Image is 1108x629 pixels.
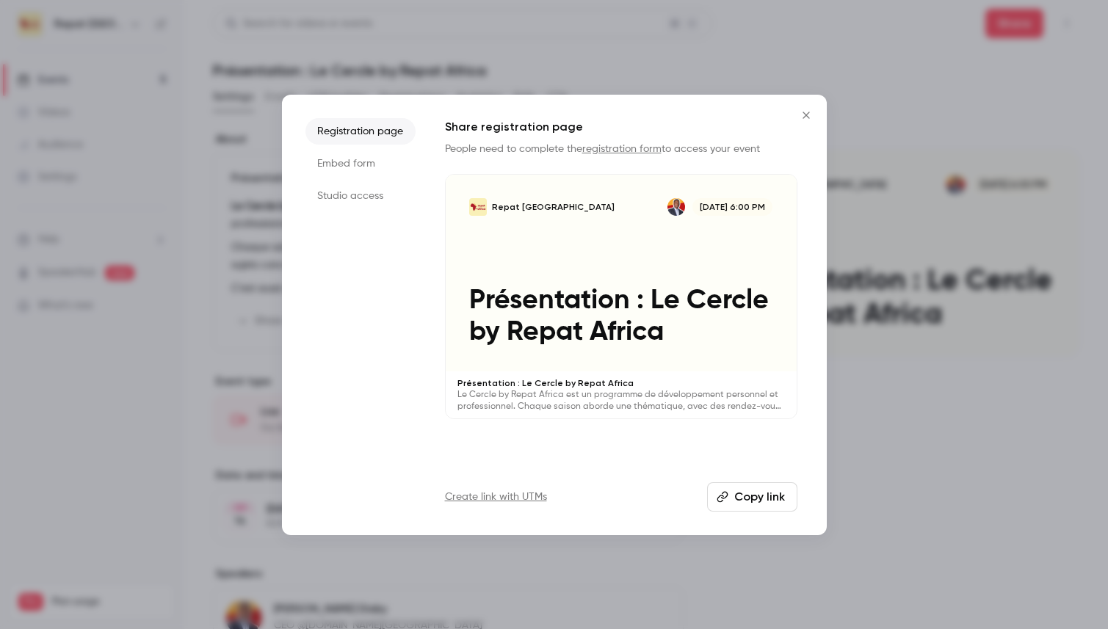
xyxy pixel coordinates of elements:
[469,285,773,349] p: Présentation : Le Cercle by Repat Africa
[445,174,797,420] a: Présentation : Le Cercle by Repat AfricaRepat [GEOGRAPHIC_DATA]Kara Diaby[DATE] 6:00 PMPrésentati...
[305,183,416,209] li: Studio access
[457,389,785,412] p: Le Cercle by Repat Africa est un programme de développement personnel et professionnel. Chaque sa...
[305,150,416,177] li: Embed form
[492,201,615,213] p: Repat [GEOGRAPHIC_DATA]
[692,198,773,216] span: [DATE] 6:00 PM
[445,118,797,136] h1: Share registration page
[445,490,547,504] a: Create link with UTMs
[445,142,797,156] p: People need to complete the to access your event
[582,144,662,154] a: registration form
[457,377,785,389] p: Présentation : Le Cercle by Repat Africa
[305,118,416,145] li: Registration page
[792,101,821,130] button: Close
[469,198,487,216] img: Présentation : Le Cercle by Repat Africa
[707,482,797,512] button: Copy link
[667,198,685,216] img: Kara Diaby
